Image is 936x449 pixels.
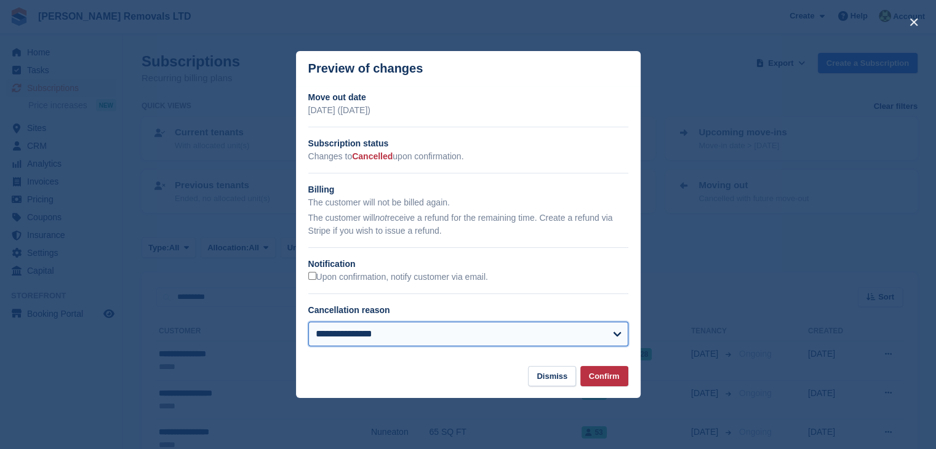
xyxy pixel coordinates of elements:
[308,137,628,150] h2: Subscription status
[308,196,628,209] p: The customer will not be billed again.
[352,151,393,161] span: Cancelled
[528,366,576,386] button: Dismiss
[308,212,628,237] p: The customer will receive a refund for the remaining time. Create a refund via Stripe if you wish...
[308,91,628,104] h2: Move out date
[308,150,628,163] p: Changes to upon confirmation.
[308,258,628,271] h2: Notification
[308,183,628,196] h2: Billing
[308,104,628,117] p: [DATE] ([DATE])
[580,366,628,386] button: Confirm
[308,62,423,76] p: Preview of changes
[308,272,488,283] label: Upon confirmation, notify customer via email.
[904,12,924,32] button: close
[375,213,386,223] em: not
[308,272,316,280] input: Upon confirmation, notify customer via email.
[308,305,390,315] label: Cancellation reason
